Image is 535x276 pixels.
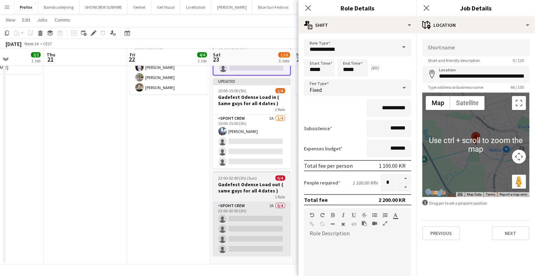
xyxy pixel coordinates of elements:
span: Sat [213,52,221,58]
button: Keyboard shortcuts [458,192,463,197]
button: Ordered List [383,212,388,218]
span: Type address or business name [422,85,489,90]
button: Blue Sun Festival [253,0,294,14]
span: Sun [296,52,304,58]
span: 24 [295,55,304,63]
div: Total fee per person [304,162,353,169]
button: Profox [14,0,38,14]
button: Underline [351,212,356,218]
span: 1 Role [275,194,285,199]
span: Short and friendly description [422,58,486,63]
button: Previous [422,226,460,240]
button: Redo [320,212,325,218]
app-card-role: Spoht Crew2A0/423:00-02:00 (3h) [213,202,291,256]
div: 3 Jobs [279,58,290,63]
button: Drag Pegman onto the map to open Street View [512,175,526,189]
span: 22 [129,55,135,63]
span: 23 [212,55,221,63]
button: Clear Formatting [341,221,346,227]
a: Edit [19,15,33,24]
label: Subsistence [304,125,332,132]
button: Strikethrough [362,212,367,218]
button: Toggle fullscreen view [512,96,526,110]
span: 23:00-02:00 (3h) (Sun) [218,175,257,181]
button: HTML Code [351,221,356,227]
span: 4/4 [197,52,207,57]
button: Horsens Komune [294,0,336,14]
span: 2/2 [31,52,41,57]
a: View [3,15,18,24]
span: 1/4 [276,88,285,93]
a: Terms [486,192,495,196]
button: SHOWCREW SUBHIRE [79,0,128,14]
div: 1 100.00 KR [379,162,406,169]
div: Drag pin to set a pinpoint position [422,200,529,206]
div: Shift [298,17,417,33]
span: Comms [55,17,70,23]
div: Total fee [304,196,328,203]
span: Fri [130,52,135,58]
button: Text Color [393,212,398,218]
app-card-role: Spoht Crew3A1/410:00-15:00 (5h)[PERSON_NAME] [213,115,291,168]
a: Comms [52,15,73,24]
span: Fixed [310,86,322,93]
button: Insert video [372,221,377,226]
h3: Job Details [417,3,535,13]
span: 1/10 [278,52,290,57]
button: [PERSON_NAME] [211,0,253,14]
button: Next [492,226,529,240]
span: 0/4 [276,175,285,181]
div: 1 Job [198,58,207,63]
span: Jobs [37,17,48,23]
button: LiveNation [181,0,211,14]
span: 1 Role [275,107,285,112]
div: CEST [43,41,52,46]
a: Jobs [34,15,50,24]
button: Show satellite imagery [450,96,485,110]
button: Map Data [467,192,481,197]
app-job-card: Updated10:00-15:00 (5h)1/4Gadefest Odense Load in ( Same guys for all 4 dates )1 RoleSpoht Crew3A... [213,78,291,168]
h3: Gadefest Odense Load out ( same guys for all 4 dates ) [213,181,291,194]
div: [DATE] [6,40,22,47]
span: Edit [22,17,30,23]
button: Paste as plain text [362,221,367,226]
div: 1 Job [31,58,40,63]
h3: Role Details [298,3,417,13]
span: 66 / 255 [505,85,529,90]
app-card-role: Spoht Crew4/409:00-14:00 (5h)[PERSON_NAME][PERSON_NAME][PERSON_NAME][PERSON_NAME] [130,40,208,94]
app-job-card: 23:00-02:00 (3h) (Sun)0/4Gadefest Odense Load out ( same guys for all 4 dates )1 RoleSpoht Crew2A... [213,171,291,256]
span: 0 / 120 [507,58,529,63]
button: Undo [310,212,314,218]
button: Bambi udlejning [38,0,79,14]
button: Horizontal Line [330,221,335,227]
button: Increase [400,174,411,183]
span: View [6,17,15,23]
div: 1 100.00 KR x [352,180,378,186]
app-card-role: Spoht Crew4/409:00-14:00 (5h)[PERSON_NAME][PERSON_NAME][PERSON_NAME][PERSON_NAME] [296,40,374,94]
button: Værket [128,0,151,14]
label: Expenses budget [304,145,343,152]
a: Open this area in Google Maps (opens a new window) [424,188,447,197]
div: (6h) [371,65,379,71]
button: Map camera controls [512,150,526,164]
button: Fullscreen [383,221,388,226]
span: Thu [47,52,55,58]
label: People required [304,180,340,186]
h3: Gadefest Odense Load in ( Same guys for all 4 dates ) [213,94,291,107]
span: 21 [46,55,55,63]
a: Report a map error [500,192,527,196]
button: Decrease [400,183,411,192]
button: Bold [330,212,335,218]
div: 2 200.00 KR [378,196,406,203]
span: Week 34 [23,41,40,46]
button: Unordered List [372,212,377,218]
button: Show street map [426,96,450,110]
button: Italic [341,212,346,218]
img: Google [424,188,447,197]
button: Get Visual [151,0,181,14]
div: Location [417,17,535,33]
div: Updated [213,78,291,84]
span: 10:00-15:00 (5h) [218,88,247,93]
